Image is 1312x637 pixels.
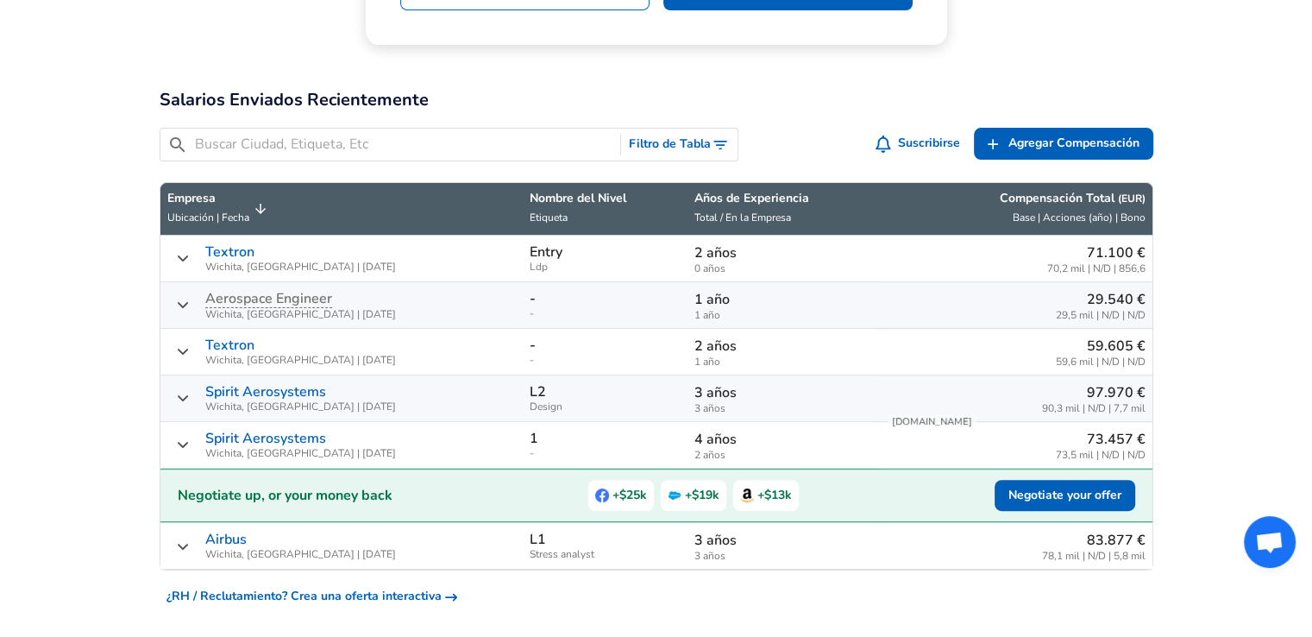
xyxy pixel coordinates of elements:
[205,355,396,366] span: Wichita, [GEOGRAPHIC_DATA] | [DATE]
[694,356,873,368] span: 1 año
[205,262,396,273] span: Wichita, [GEOGRAPHIC_DATA] | [DATE]
[530,401,681,413] span: Design
[694,211,791,224] span: Total / En la Empresa
[1056,429,1146,450] p: 73.457 €
[694,429,873,450] p: 4 años
[1042,403,1146,414] span: 90,3 mil | N/D | 7,7 mil
[740,489,754,502] img: Amazon
[1047,243,1146,263] p: 71.100 €
[205,532,247,547] a: Airbus
[1056,356,1146,368] span: 59,6 mil | N/D | N/D
[1056,289,1146,310] p: 29.540 €
[1042,530,1146,551] p: 83.877 €
[205,309,396,320] span: Wichita, [GEOGRAPHIC_DATA] | [DATE]
[160,182,1153,571] table: Envíos de Salarios
[621,129,738,161] button: Alternar Filtros de Búsqueda
[694,450,873,461] span: 2 años
[733,480,799,511] span: +$13k
[530,244,562,260] p: Entry
[1008,133,1139,155] span: Agregar Compensación
[530,448,681,459] span: -
[872,128,967,160] button: Suscribirse
[694,190,873,207] p: Años de Experiencia
[887,190,1146,228] span: Compensación Total (EUR) Base | Acciones (año) | Bono
[1008,485,1121,507] span: Negotiate your offer
[205,291,332,308] span: company info para este punto de datos está oculto hasta que haya más envíos. Envía tu salario anó...
[1244,516,1296,568] div: Chat abierto
[694,530,873,551] p: 3 años
[530,262,681,273] span: Ldp
[205,289,332,308] span: Aerospace Engineer
[694,382,873,403] p: 3 años
[205,384,326,400] a: Spirit Aerosystems
[530,355,681,366] span: -
[1056,336,1146,356] p: 59.605 €
[1013,211,1146,224] span: Base | Acciones (año) | Bono
[1042,382,1146,403] p: 97.970 €
[694,263,873,274] span: 0 años
[1056,310,1146,321] span: 29,5 mil | N/D | N/D
[530,190,681,207] p: Nombre del Nivel
[530,308,681,319] span: -
[166,586,457,608] span: ¿RH / Reclutamiento? Crea una oferta interactiva
[160,86,1153,114] h2: Salarios Enviados Recientemente
[995,480,1135,512] button: Negotiate your offer
[668,489,681,502] img: Salesforce
[530,431,538,446] p: 1
[205,337,254,353] a: Textron
[167,190,272,228] span: EmpresaUbicación | Fecha
[160,581,464,613] button: ¿RH / Reclutamiento? Crea una oferta interactiva
[694,310,873,321] span: 1 año
[1056,450,1146,461] span: 73,5 mil | N/D | N/D
[530,211,568,224] span: Etiqueta
[167,190,249,207] p: Empresa
[530,291,536,306] p: -
[205,244,254,260] a: Textron
[694,289,873,310] p: 1 año
[205,549,396,560] span: Wichita, [GEOGRAPHIC_DATA] | [DATE]
[1042,551,1146,562] span: 78,1 mil | N/D | 5,8 mil
[1000,190,1146,207] p: Compensación Total
[694,551,873,562] span: 3 años
[205,401,396,413] span: Wichita, [GEOGRAPHIC_DATA] | [DATE]
[1047,263,1146,274] span: 70,2 mil | N/D | 856,6
[167,211,249,224] span: Ubicación | Fecha
[530,384,546,400] p: L2
[195,134,614,155] input: Buscar Ciudad, Etiqueta, Etc
[530,532,546,547] p: L1
[694,336,873,356] p: 2 años
[661,480,726,511] span: +$19k
[694,403,873,414] span: 3 años
[205,448,396,459] span: Wichita, [GEOGRAPHIC_DATA] | [DATE]
[530,549,681,560] span: Stress analyst
[530,337,536,353] p: -
[694,243,873,263] p: 2 años
[595,489,609,502] img: Facebook
[205,431,326,446] a: Spirit Aerosystems
[1118,192,1146,206] button: (EUR)
[974,128,1153,160] a: Agregar Compensación
[178,485,392,506] h2: Negotiate up, or your money back
[160,469,1152,523] a: Negotiate up, or your money backFacebook+$25kSalesforce+$19kAmazon+$13kNegotiate your offer
[588,480,654,511] span: +$25k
